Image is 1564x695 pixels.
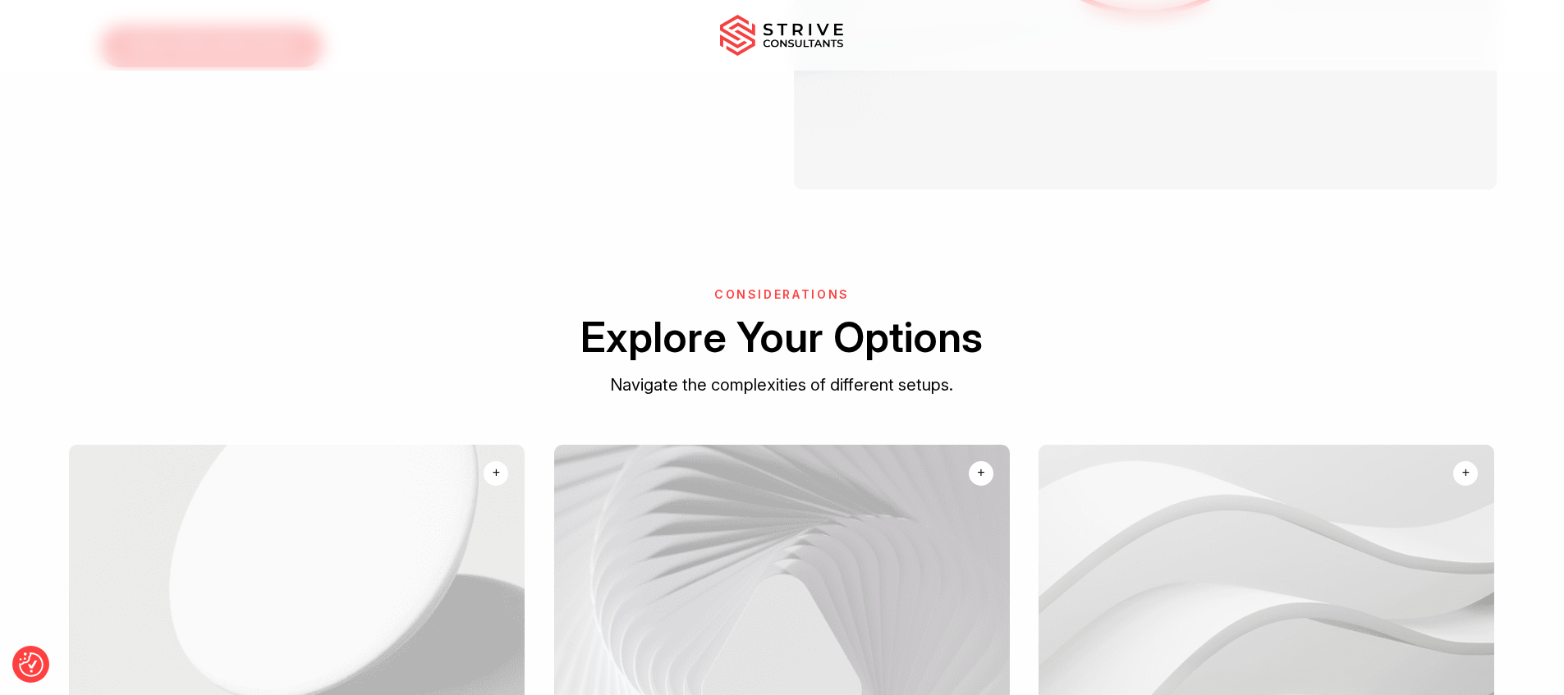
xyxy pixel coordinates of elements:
img: main-logo.svg [720,15,843,56]
div: + [1462,463,1470,482]
div: + [977,463,984,482]
img: Revisit consent button [19,652,44,677]
p: Navigate the complexities of different setups. [67,372,1497,399]
h6: Considerations [67,288,1497,302]
h2: Explore Your Options [67,309,1497,365]
div: + [493,463,500,482]
button: Consent Preferences [19,652,44,677]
